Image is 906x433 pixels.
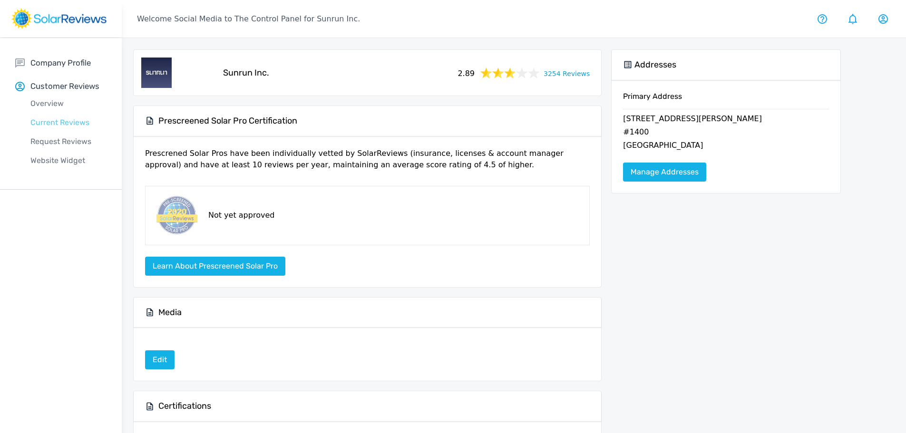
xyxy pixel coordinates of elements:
a: Manage Addresses [623,163,706,182]
p: Prescrened Solar Pros have been individually vetted by SolarReviews (insurance, licenses & accoun... [145,148,590,178]
span: 2.89 [458,66,475,79]
p: Company Profile [30,57,91,69]
p: Not yet approved [208,210,274,221]
p: #1400 [623,126,829,140]
p: Welcome Social Media to The Control Panel for Sunrun Inc. [137,13,360,25]
p: Overview [15,98,122,109]
h5: Sunrun Inc. [223,67,269,78]
h5: Prescreened Solar Pro Certification [158,115,297,126]
p: [STREET_ADDRESS][PERSON_NAME] [623,113,829,126]
a: Website Widget [15,151,122,170]
a: Request Reviews [15,132,122,151]
p: [GEOGRAPHIC_DATA] [623,140,829,153]
h5: Certifications [158,401,211,412]
h5: Addresses [634,59,676,70]
p: Current Reviews [15,117,122,128]
button: Learn about Prescreened Solar Pro [145,257,285,276]
h6: Primary Address [623,92,829,109]
p: Website Widget [15,155,122,166]
a: Current Reviews [15,113,122,132]
p: Request Reviews [15,136,122,147]
img: prescreened-badge.png [153,194,199,237]
h5: Media [158,307,182,318]
a: Edit [145,355,175,364]
a: Learn about Prescreened Solar Pro [145,261,285,270]
a: 3254 Reviews [544,67,590,79]
a: Overview [15,94,122,113]
p: Customer Reviews [30,80,99,92]
a: Edit [145,350,175,369]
